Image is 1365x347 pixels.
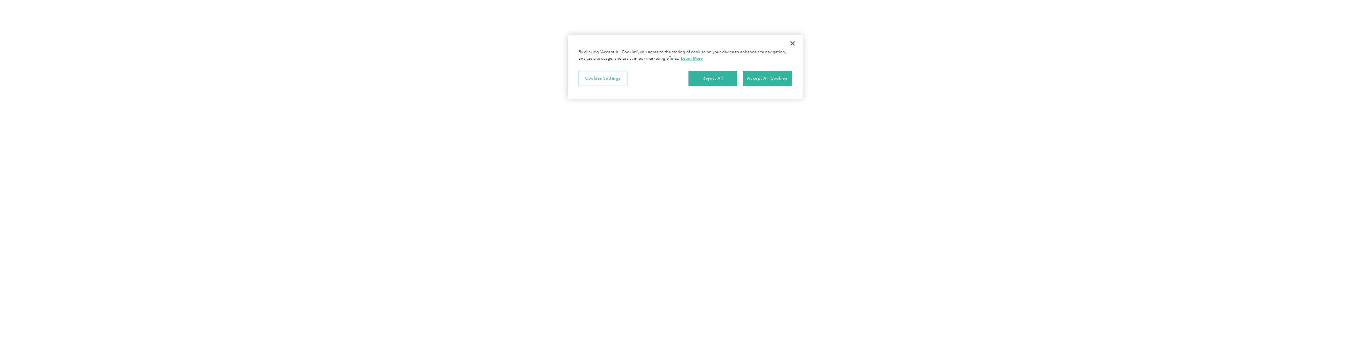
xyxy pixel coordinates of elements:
[579,71,627,86] button: Cookies Settings
[743,71,792,86] button: Accept All Cookies
[579,49,792,62] div: By clicking “Accept All Cookies”, you agree to the storing of cookies on your device to enhance s...
[681,56,703,61] a: More information about your privacy, opens in a new tab
[688,71,737,86] button: Reject All
[785,35,800,51] button: Close
[568,35,803,99] div: Privacy
[568,35,803,99] div: Cookie banner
